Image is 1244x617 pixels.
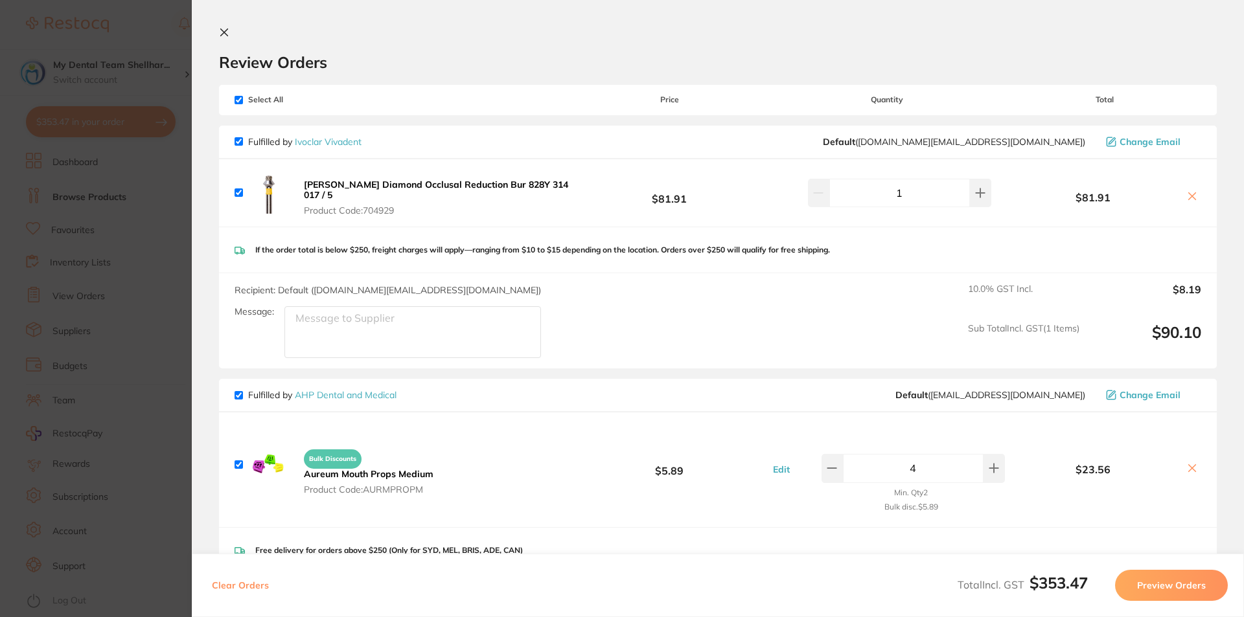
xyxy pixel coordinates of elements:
output: $90.10 [1090,323,1201,359]
img: aWhqYnZqNw [248,444,290,486]
b: $81.91 [1008,192,1178,203]
b: Aureum Mouth Props Medium [304,468,433,480]
button: [PERSON_NAME] Diamond Occlusal Reduction Bur 828Y 314 017 / 5 Product Code:704929 [300,179,573,216]
span: Bulk Discounts [304,449,362,469]
b: $353.47 [1030,573,1088,592]
b: Default [895,389,928,401]
span: Change Email [1120,390,1181,400]
span: Total [1008,95,1201,104]
span: Recipient: Default ( [DOMAIN_NAME][EMAIL_ADDRESS][DOMAIN_NAME] ) [235,284,541,296]
span: Product Code: AURMPROPM [304,484,433,495]
button: Clear Orders [208,570,273,601]
img: MzZlczhtZQ [248,172,290,214]
span: Product Code: 704929 [304,205,569,216]
span: Price [573,95,766,104]
b: Default [823,136,855,148]
small: Min. Qty 2 [894,488,928,497]
h2: Review Orders [219,52,1217,72]
span: Sub Total Incl. GST ( 1 Items) [968,323,1079,359]
output: $8.19 [1090,284,1201,312]
button: Change Email [1102,136,1201,148]
button: Change Email [1102,389,1201,401]
b: [PERSON_NAME] Diamond Occlusal Reduction Bur 828Y 314 017 / 5 [304,179,568,201]
small: Bulk disc. $5.89 [884,502,938,511]
p: Fulfilled by [248,137,362,147]
span: Quantity [766,95,1008,104]
span: Change Email [1120,137,1181,147]
span: Total Incl. GST [958,578,1088,591]
b: $23.56 [1008,464,1178,475]
span: orders.au@ivoclar.com [823,137,1085,147]
b: $81.91 [573,181,766,205]
p: If the order total is below $250, freight charges will apply—ranging from $10 to $15 depending on... [255,245,830,254]
p: Free delivery for orders above $250 (Only for SYD, MEL, BRIS, ADE, CAN) [255,546,523,555]
button: Edit [769,464,794,475]
p: Fulfilled by [248,390,397,400]
b: $5.89 [573,453,766,477]
span: 10.0 % GST Incl. [968,284,1079,312]
span: orders@ahpdentalmedical.com.au [895,390,1085,400]
a: Ivoclar Vivadent [295,136,362,148]
button: Bulk Discounts Aureum Mouth Props Medium Product Code:AURMPROPM [300,443,437,495]
span: Select All [235,95,364,104]
a: AHP Dental and Medical [295,389,397,401]
label: Message: [235,306,274,317]
button: Preview Orders [1115,570,1228,601]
